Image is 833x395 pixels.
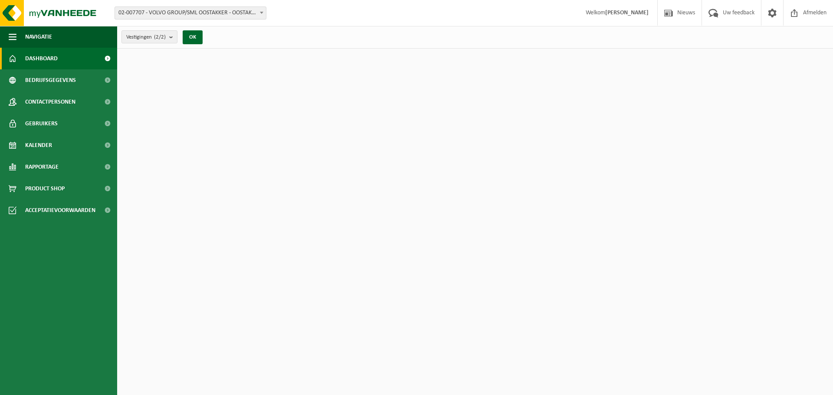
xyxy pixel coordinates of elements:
button: OK [183,30,203,44]
span: Gebruikers [25,113,58,134]
span: Vestigingen [126,31,166,44]
span: Bedrijfsgegevens [25,69,76,91]
span: Navigatie [25,26,52,48]
strong: [PERSON_NAME] [605,10,649,16]
span: Kalender [25,134,52,156]
span: Dashboard [25,48,58,69]
span: Rapportage [25,156,59,178]
span: 02-007707 - VOLVO GROUP/SML OOSTAKKER - OOSTAKKER [115,7,266,20]
span: Acceptatievoorwaarden [25,199,95,221]
count: (2/2) [154,34,166,40]
button: Vestigingen(2/2) [121,30,177,43]
span: 02-007707 - VOLVO GROUP/SML OOSTAKKER - OOSTAKKER [115,7,266,19]
span: Contactpersonen [25,91,75,113]
span: Product Shop [25,178,65,199]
